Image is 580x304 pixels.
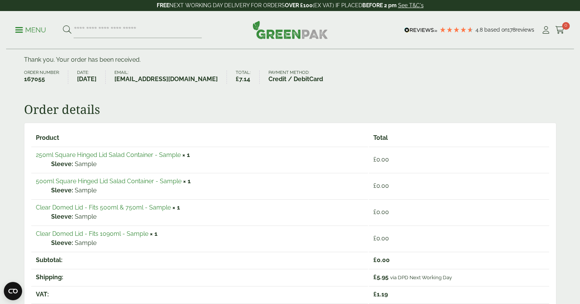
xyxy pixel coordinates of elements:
li: Email: [114,70,227,84]
i: My Account [541,26,551,34]
a: 500ml Square Hinged Lid Salad Container - Sample [36,178,182,185]
th: Total [369,130,549,146]
span: £ [373,274,377,281]
strong: × 1 [172,204,180,211]
bdi: 0.00 [373,235,389,242]
span: 5.95 [373,274,389,281]
strong: Sleeve: [51,212,73,221]
p: Sample [51,186,363,195]
a: See T&C's [398,2,424,8]
img: REVIEWS.io [404,27,437,33]
p: Sample [51,238,363,248]
strong: Credit / DebitCard [268,75,323,84]
strong: [DATE] [77,75,96,84]
bdi: 0.00 [373,156,389,163]
a: 250ml Square Hinged Lid Salad Container - Sample [36,151,181,158]
th: Shipping: [31,269,368,285]
span: 4.8 [476,27,484,33]
span: 0 [562,22,570,30]
span: £ [373,182,376,189]
p: Menu [15,26,46,35]
bdi: 7.14 [236,75,250,83]
strong: BEFORE 2 pm [362,2,397,8]
strong: × 1 [150,230,157,237]
th: Product [31,130,368,146]
span: 1.19 [373,291,388,298]
a: Clear Domed Lid - Fits 500ml & 750ml - Sample [36,204,171,211]
th: VAT: [31,286,368,302]
li: Order number: [24,70,69,84]
small: via DPD Next Working Day [390,274,452,280]
span: 0.00 [373,256,390,264]
span: £ [236,75,239,83]
p: Sample [51,160,363,169]
th: Subtotal: [31,252,368,268]
img: GreenPak Supplies [252,21,328,39]
p: Sample [51,212,363,221]
a: 0 [555,24,565,36]
span: £ [373,256,377,264]
i: Cart [555,26,565,34]
strong: FREE [157,2,169,8]
strong: Sleeve: [51,238,73,248]
strong: Sleeve: [51,186,73,195]
button: Open CMP widget [4,282,22,300]
strong: Sleeve: [51,160,73,169]
span: £ [373,208,376,216]
a: Menu [15,26,46,33]
li: Total: [236,70,260,84]
bdi: 0.00 [373,182,389,189]
strong: × 1 [183,178,191,185]
a: Clear Domed Lid - Fits 1090ml - Sample [36,230,148,237]
bdi: 0.00 [373,208,389,216]
li: Payment method: [268,70,332,84]
h2: Order details [24,102,556,117]
div: 4.78 Stars [439,26,474,33]
span: 178 [508,27,516,33]
strong: OVER £100 [285,2,313,8]
li: Date: [77,70,106,84]
span: £ [373,291,377,298]
p: Thank you. Your order has been received. [24,55,556,64]
strong: 167055 [24,75,59,84]
strong: [EMAIL_ADDRESS][DOMAIN_NAME] [114,75,218,84]
span: £ [373,235,376,242]
span: Based on [484,27,508,33]
span: reviews [516,27,534,33]
strong: × 1 [182,151,190,158]
span: £ [373,156,376,163]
